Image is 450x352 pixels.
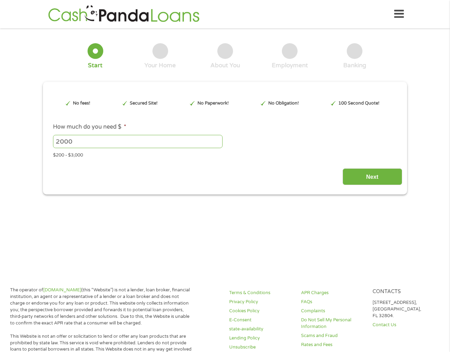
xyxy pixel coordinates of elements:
p: 100 Second Quote! [338,100,380,107]
div: About You [210,62,240,69]
div: Your Home [144,62,176,69]
a: Scams and Fraud [301,332,364,339]
img: GetLoanNow Logo [46,4,202,24]
a: Contact Us [373,322,436,328]
a: Unsubscribe [229,344,292,351]
p: No Obligation! [268,100,299,107]
p: No fees! [73,100,90,107]
div: Banking [343,62,366,69]
a: APR Charges [301,290,364,296]
input: Next [343,168,402,185]
div: Start [88,62,103,69]
a: Complaints [301,308,364,314]
label: How much do you need $ [53,123,126,131]
div: $200 - $3,000 [53,150,397,159]
h4: Contacts [373,289,436,295]
a: FAQs [301,299,364,305]
div: Employment [272,62,308,69]
p: [STREET_ADDRESS], [GEOGRAPHIC_DATA], FL 32804. [373,299,436,319]
a: Lending Policy [229,335,292,342]
a: Terms & Conditions [229,290,292,296]
a: Do Not Sell My Personal Information [301,317,364,330]
p: Secured Site! [130,100,158,107]
p: The operator of (this “Website”) is not a lender, loan broker, financial institution, an agent or... [10,287,194,326]
a: Rates and Fees [301,342,364,348]
a: state-availability [229,326,292,332]
a: Cookies Policy [229,308,292,314]
a: [DOMAIN_NAME] [43,287,81,293]
a: E-Consent [229,317,292,323]
p: No Paperwork! [197,100,229,107]
a: Privacy Policy [229,299,292,305]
